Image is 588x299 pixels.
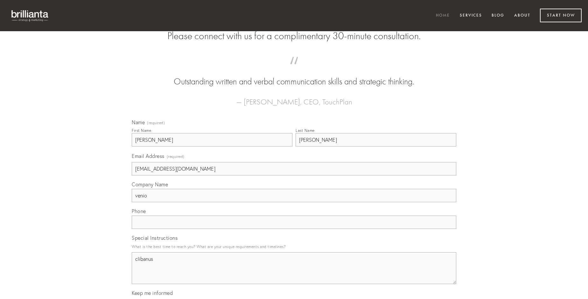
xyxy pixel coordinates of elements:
[487,11,508,21] a: Blog
[132,208,146,214] span: Phone
[456,11,486,21] a: Services
[6,6,54,25] img: brillianta - research, strategy, marketing
[142,88,446,108] figcaption: — [PERSON_NAME], CEO, TouchPlan
[132,119,145,125] span: Name
[167,152,185,161] span: (required)
[142,63,446,88] blockquote: Outstanding written and verbal communication skills and strategic thinking.
[132,242,456,251] p: What is the best time to reach you? What are your unique requirements and timelines?
[132,30,456,42] h2: Please connect with us for a complimentary 30-minute consultation.
[296,128,315,133] div: Last Name
[132,153,164,159] span: Email Address
[142,63,446,75] span: “
[132,252,456,284] textarea: clibanus
[132,290,173,296] span: Keep me informed
[132,128,151,133] div: First Name
[432,11,454,21] a: Home
[147,121,165,125] span: (required)
[132,235,178,241] span: Special Instructions
[510,11,535,21] a: About
[540,9,582,22] a: Start Now
[132,181,168,188] span: Company Name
